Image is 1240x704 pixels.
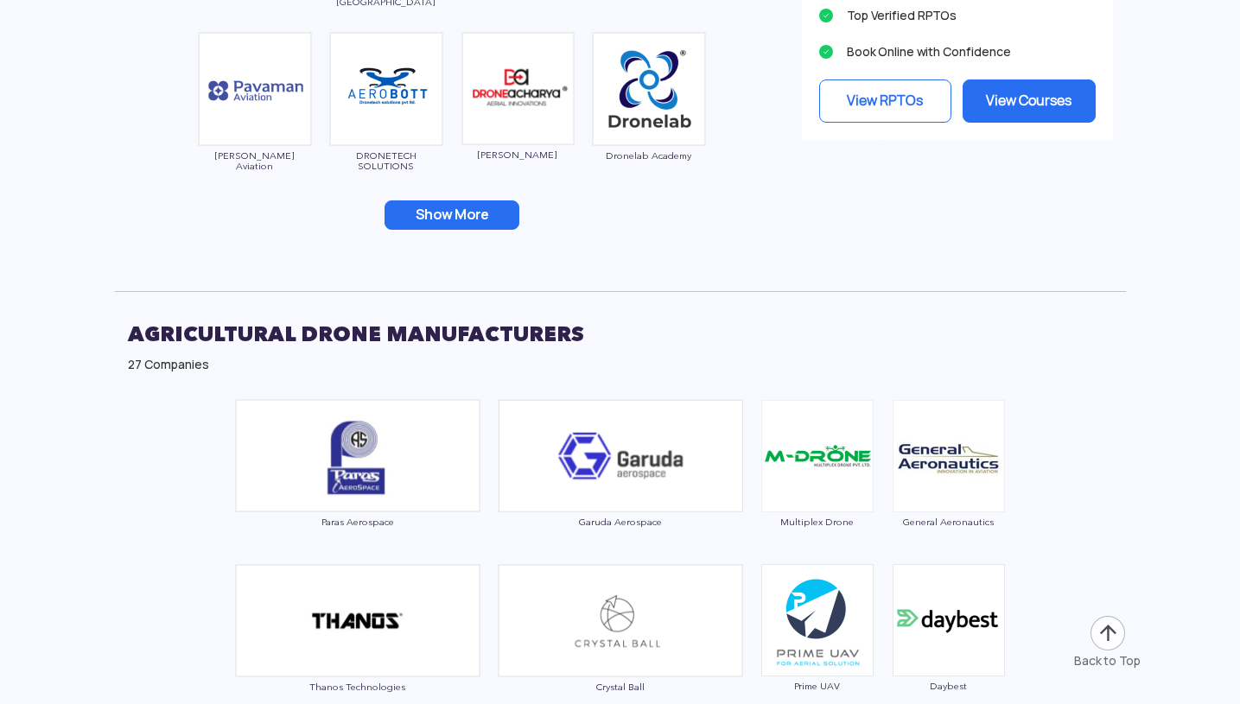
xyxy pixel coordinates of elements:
img: ic_arrow-up.png [1089,614,1127,652]
a: DRONETECH SOLUTIONS [329,80,443,171]
img: ic_pavaman.png [198,32,312,146]
a: Thanos Technologies [235,612,480,692]
img: ic_dronelab_new.png [592,32,706,146]
span: Daybest [892,681,1006,691]
img: ic_thanos_double.png [235,564,480,677]
img: ic_dronacharyaaerial.png [461,32,575,145]
a: [PERSON_NAME] [461,80,575,161]
span: Dronelab Academy [592,150,706,161]
img: ic_primeuav.png [761,564,874,676]
a: Daybest [892,612,1006,691]
a: Prime UAV [760,612,874,691]
img: ic_garuda_eco.png [498,399,743,512]
span: Multiplex Drone [760,517,874,527]
span: Crystal Ball [498,682,743,692]
a: Garuda Aerospace [498,447,743,528]
img: ic_paras_double.png [235,399,480,512]
h2: AGRICULTURAL DRONE MANUFACTURERS [128,313,1113,356]
span: Thanos Technologies [235,682,480,692]
li: Top Verified RPTOs [819,3,1096,28]
a: Paras Aerospace [235,447,480,528]
a: [PERSON_NAME] Aviation [198,80,312,171]
a: View RPTOs [819,79,952,123]
div: 27 Companies [128,356,1113,373]
div: Back to Top [1074,652,1141,669]
span: DRONETECH SOLUTIONS [329,150,443,171]
button: Show More [385,200,519,230]
span: Prime UAV [760,681,874,691]
a: Crystal Ball [498,612,743,692]
a: Dronelab Academy [592,80,706,161]
img: ic_crystalball_double.png [498,564,743,677]
span: Garuda Aerospace [498,517,743,527]
a: Multiplex Drone [760,447,874,527]
span: [PERSON_NAME] [461,149,575,160]
li: Book Online with Confidence [819,40,1096,64]
img: ic_general.png [893,400,1005,512]
span: Paras Aerospace [235,517,480,527]
a: General Aeronautics [892,447,1006,527]
img: ic_daybest.png [893,564,1005,676]
img: bg_droneteech.png [329,32,443,146]
a: View Courses [963,79,1096,123]
span: General Aeronautics [892,517,1006,527]
span: [PERSON_NAME] Aviation [198,150,312,171]
img: ic_multiplex.png [761,400,874,512]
